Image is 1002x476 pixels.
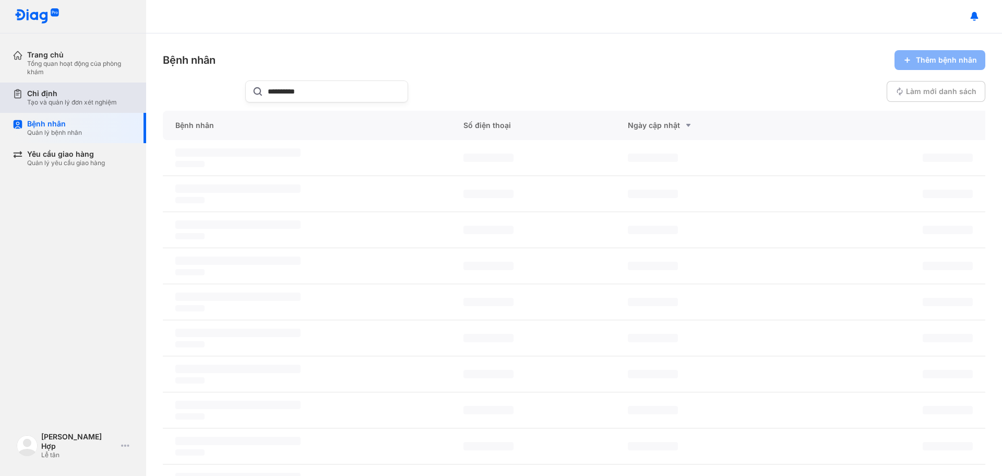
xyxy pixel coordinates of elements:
div: Trang chủ [27,50,134,60]
span: ‌ [923,370,973,378]
span: ‌ [628,334,678,342]
div: Lễ tân [41,451,117,459]
img: logo [17,435,38,456]
span: ‌ [923,262,973,270]
span: ‌ [175,329,301,337]
span: ‌ [175,233,205,239]
span: ‌ [175,184,301,193]
div: Bệnh nhân [163,53,216,67]
span: ‌ [628,190,678,198]
span: ‌ [923,226,973,234]
span: Thêm bệnh nhân [916,55,977,65]
span: ‌ [175,257,301,265]
span: ‌ [175,148,301,157]
span: ‌ [923,154,973,162]
span: ‌ [628,226,678,234]
span: ‌ [923,190,973,198]
span: ‌ [628,154,678,162]
div: Tạo và quản lý đơn xét nghiệm [27,98,117,107]
span: ‌ [175,449,205,456]
div: [PERSON_NAME] Hợp [41,432,117,451]
span: ‌ [463,298,514,306]
div: Chỉ định [27,89,117,98]
span: ‌ [175,161,205,167]
button: Làm mới danh sách [887,81,985,102]
span: ‌ [175,197,205,203]
span: ‌ [923,406,973,414]
div: Số điện thoại [451,111,615,140]
span: ‌ [175,401,301,409]
div: Ngày cập nhật [628,119,767,132]
span: ‌ [463,334,514,342]
span: ‌ [923,334,973,342]
span: ‌ [175,293,301,301]
div: Bệnh nhân [163,111,451,140]
span: ‌ [463,190,514,198]
span: ‌ [923,442,973,450]
span: ‌ [463,442,514,450]
span: Làm mới danh sách [906,87,976,96]
span: ‌ [628,262,678,270]
span: ‌ [175,437,301,445]
span: ‌ [175,365,301,373]
button: Thêm bệnh nhân [894,50,985,70]
span: ‌ [628,298,678,306]
div: Quản lý bệnh nhân [27,129,82,137]
div: Tổng quan hoạt động của phòng khám [27,60,134,76]
span: ‌ [175,377,205,384]
span: ‌ [463,262,514,270]
span: ‌ [175,341,205,347]
div: Bệnh nhân [27,119,82,129]
span: ‌ [923,298,973,306]
span: ‌ [463,226,514,234]
div: Yêu cầu giao hàng [27,149,105,159]
div: Quản lý yêu cầu giao hàng [27,159,105,167]
span: ‌ [175,269,205,275]
span: ‌ [628,406,678,414]
span: ‌ [463,370,514,378]
span: ‌ [628,442,678,450]
img: logo [15,8,59,25]
span: ‌ [628,370,678,378]
span: ‌ [463,406,514,414]
span: ‌ [175,220,301,229]
span: ‌ [175,305,205,311]
span: ‌ [463,154,514,162]
span: ‌ [175,413,205,420]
